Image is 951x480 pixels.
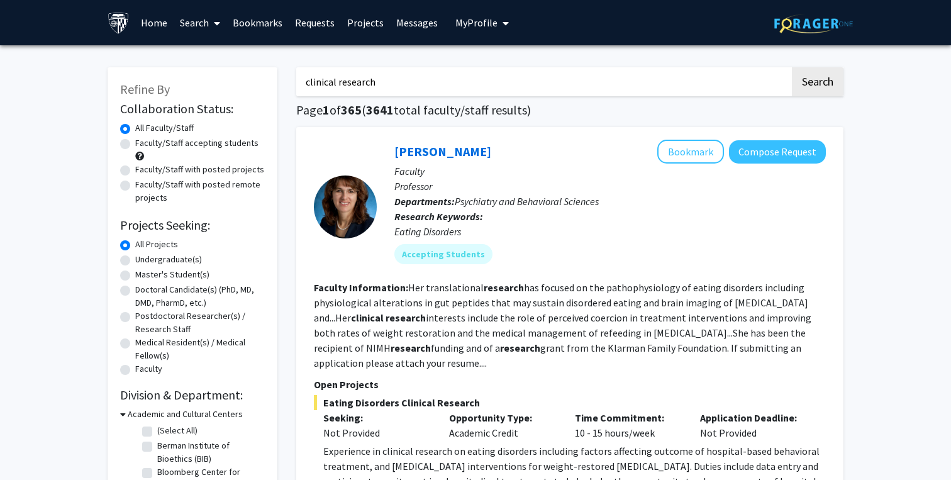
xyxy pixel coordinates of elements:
div: Academic Credit [440,410,565,440]
p: Open Projects [314,377,826,392]
label: Undergraduate(s) [135,253,202,266]
button: Compose Request to Angela Guarda [729,140,826,164]
p: Opportunity Type: [449,410,556,425]
button: Add Angela Guarda to Bookmarks [657,140,724,164]
span: 3641 [366,102,394,118]
b: clinical [351,311,384,324]
h3: Academic and Cultural Centers [128,408,243,421]
b: research [386,311,426,324]
iframe: Chat [9,423,53,471]
h2: Projects Seeking: [120,218,265,233]
div: Not Provided [691,410,816,440]
label: Medical Resident(s) / Medical Fellow(s) [135,336,265,362]
a: Home [135,1,174,45]
fg-read-more: Her translational has focused on the pathophysiology of eating disorders including physiological ... [314,281,811,369]
b: Departments: [394,195,455,208]
p: Seeking: [323,410,430,425]
span: Psychiatry and Behavioral Sciences [455,195,599,208]
mat-chip: Accepting Students [394,244,492,264]
label: Faculty [135,362,162,376]
img: Johns Hopkins University Logo [108,12,130,34]
b: Faculty Information: [314,281,408,294]
label: Faculty/Staff with posted remote projects [135,178,265,204]
a: Search [174,1,226,45]
div: 10 - 15 hours/week [565,410,691,440]
a: [PERSON_NAME] [394,143,491,159]
label: All Faculty/Staff [135,121,194,135]
a: Requests [289,1,341,45]
b: research [484,281,524,294]
label: Faculty/Staff with posted projects [135,163,264,176]
p: Professor [394,179,826,194]
label: Postdoctoral Researcher(s) / Research Staff [135,310,265,336]
span: 365 [341,102,362,118]
p: Time Commitment: [575,410,682,425]
b: research [391,342,431,354]
span: Refine By [120,81,170,97]
h2: Collaboration Status: [120,101,265,116]
span: 1 [323,102,330,118]
p: Faculty [394,164,826,179]
span: My Profile [455,16,498,29]
label: Master's Student(s) [135,268,209,281]
p: Application Deadline: [700,410,807,425]
label: All Projects [135,238,178,251]
b: research [500,342,540,354]
label: Doctoral Candidate(s) (PhD, MD, DMD, PharmD, etc.) [135,283,265,310]
label: (Select All) [157,424,197,437]
b: Research Keywords: [394,210,483,223]
label: Berman Institute of Bioethics (BIB) [157,439,262,466]
div: Eating Disorders [394,224,826,239]
div: Not Provided [323,425,430,440]
h2: Division & Department: [120,388,265,403]
input: Search Keywords [296,67,790,96]
a: Bookmarks [226,1,289,45]
span: Eating Disorders Clinical Research [314,395,826,410]
a: Projects [341,1,390,45]
img: ForagerOne Logo [774,14,853,33]
button: Search [792,67,843,96]
label: Faculty/Staff accepting students [135,137,259,150]
a: Messages [390,1,444,45]
h1: Page of ( total faculty/staff results) [296,103,843,118]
